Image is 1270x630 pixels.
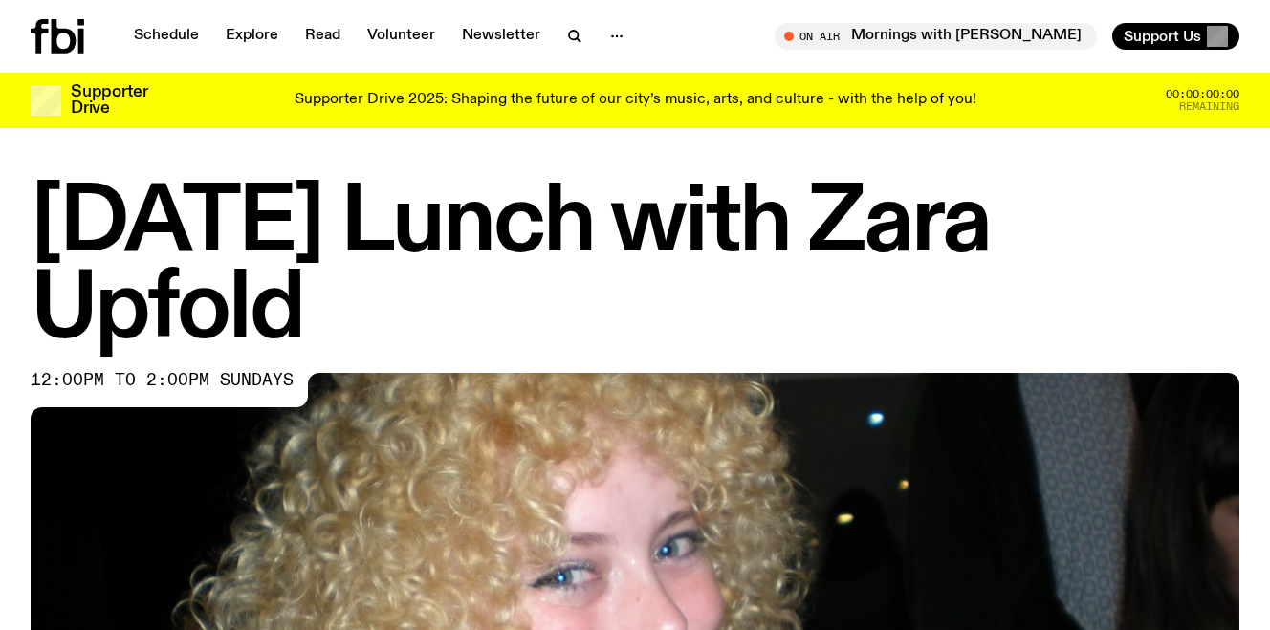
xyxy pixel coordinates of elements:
[450,23,552,50] a: Newsletter
[122,23,210,50] a: Schedule
[775,23,1097,50] button: On AirMornings with [PERSON_NAME]
[294,23,352,50] a: Read
[1179,101,1239,112] span: Remaining
[214,23,290,50] a: Explore
[1166,89,1239,99] span: 00:00:00:00
[31,182,1239,354] h1: [DATE] Lunch with Zara Upfold
[356,23,447,50] a: Volunteer
[295,92,976,109] p: Supporter Drive 2025: Shaping the future of our city’s music, arts, and culture - with the help o...
[1124,28,1201,45] span: Support Us
[71,84,147,117] h3: Supporter Drive
[1112,23,1239,50] button: Support Us
[31,373,294,388] span: 12:00pm to 2:00pm sundays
